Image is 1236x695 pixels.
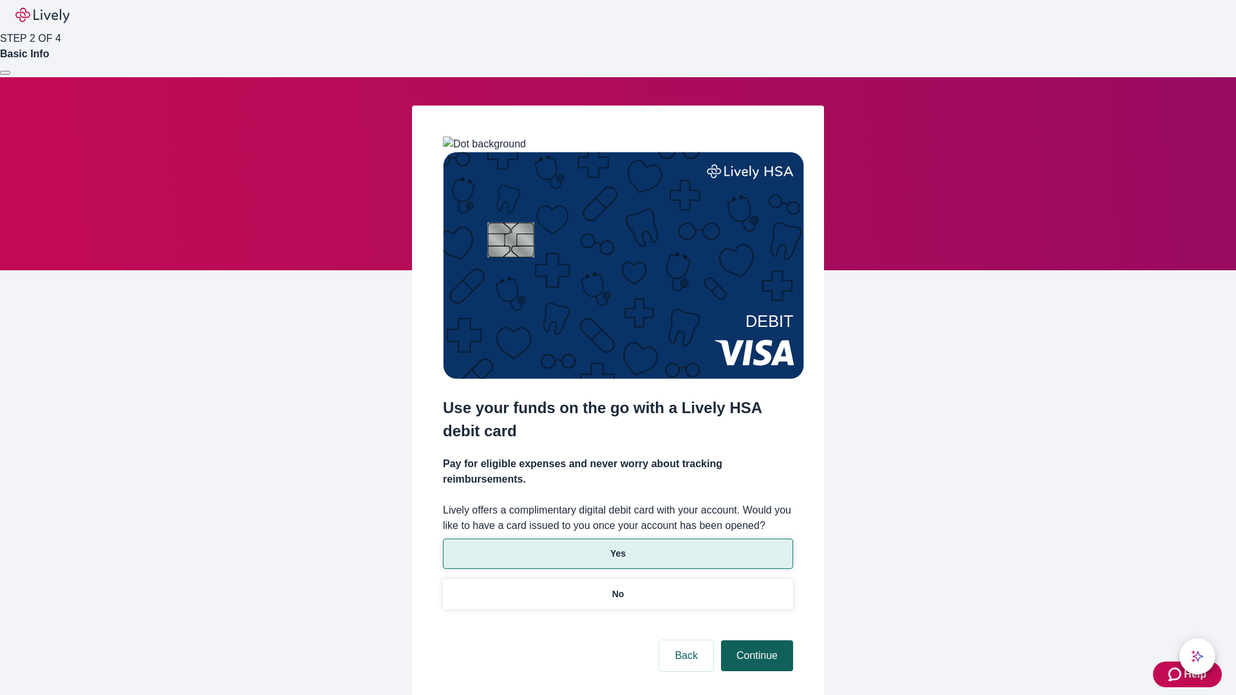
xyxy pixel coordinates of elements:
p: No [612,588,624,601]
button: chat [1179,638,1215,674]
button: Back [659,640,713,671]
span: Help [1184,667,1206,682]
label: Lively offers a complimentary digital debit card with your account. Would you like to have a card... [443,503,793,533]
h2: Use your funds on the go with a Lively HSA debit card [443,396,793,443]
img: Debit card [443,152,804,379]
p: Yes [610,547,626,561]
button: No [443,579,793,609]
button: Continue [721,640,793,671]
button: Yes [443,539,793,569]
button: Zendesk support iconHelp [1153,662,1222,687]
h4: Pay for eligible expenses and never worry about tracking reimbursements. [443,456,793,487]
svg: Lively AI Assistant [1191,650,1204,663]
img: Dot background [443,136,526,152]
img: Lively [15,8,70,23]
svg: Zendesk support icon [1168,667,1184,682]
